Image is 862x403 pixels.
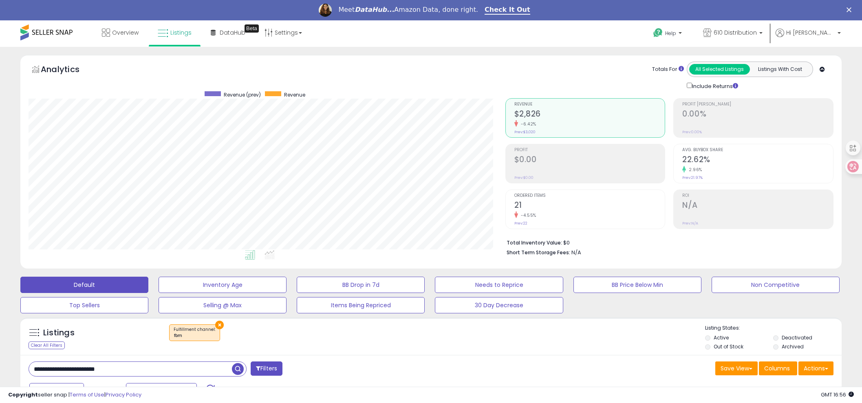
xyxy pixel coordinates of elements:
div: Meet Amazon Data, done right. [338,6,478,14]
button: Actions [798,361,833,375]
button: Aug-23 - Aug-29 [126,383,197,397]
label: Archived [782,343,804,350]
div: Totals For [652,66,684,73]
h2: $2,826 [514,109,665,120]
span: Revenue [284,91,305,98]
button: Non Competitive [712,277,840,293]
div: Close [847,7,855,12]
span: Avg. Buybox Share [682,148,833,152]
h2: N/A [682,200,833,211]
img: Profile image for Georgie [319,4,332,17]
small: Prev: 22 [514,221,527,226]
button: All Selected Listings [689,64,750,75]
a: Privacy Policy [106,391,141,399]
small: Prev: $3,020 [514,130,536,134]
small: Prev: 21.97% [682,175,703,180]
a: Settings [258,20,308,45]
div: fbm [174,333,216,339]
button: BB Price Below Min [573,277,701,293]
span: N/A [571,249,581,256]
button: Columns [759,361,797,375]
button: Items Being Repriced [297,297,425,313]
a: Help [647,22,690,47]
button: Inventory Age [159,277,287,293]
button: Top Sellers [20,297,148,313]
button: × [215,321,224,329]
button: Default [20,277,148,293]
strong: Copyright [8,391,38,399]
span: Profit [PERSON_NAME] [682,102,833,107]
button: Needs to Reprice [435,277,563,293]
i: DataHub... [355,6,394,13]
span: ROI [682,194,833,198]
span: DataHub [220,29,245,37]
span: Ordered Items [514,194,665,198]
b: Short Term Storage Fees: [507,249,570,256]
span: Help [665,30,676,37]
b: Total Inventory Value: [507,239,562,246]
small: Prev: N/A [682,221,698,226]
span: Overview [112,29,139,37]
span: Columns [764,364,790,372]
small: Prev: 0.00% [682,130,702,134]
a: Listings [152,20,198,45]
div: Tooltip anchor [245,24,259,33]
h2: $0.00 [514,155,665,166]
button: Listings With Cost [750,64,810,75]
h2: 21 [514,200,665,211]
button: BB Drop in 7d [297,277,425,293]
a: Terms of Use [70,391,104,399]
a: Overview [96,20,145,45]
h2: 0.00% [682,109,833,120]
label: Out of Stock [714,343,743,350]
small: -6.42% [518,121,536,127]
span: Profit [514,148,665,152]
li: $0 [507,237,827,247]
span: Aug-23 - Aug-29 [138,386,187,394]
button: Last 7 Days [29,383,84,397]
a: DataHub [205,20,251,45]
label: Active [714,334,729,341]
small: -4.55% [518,212,536,218]
span: Hi [PERSON_NAME] [786,29,835,37]
small: 2.96% [686,167,702,173]
div: Clear All Filters [29,341,65,349]
span: Fulfillment channel : [174,326,216,339]
button: 30 Day Decrease [435,297,563,313]
a: Hi [PERSON_NAME] [776,29,841,47]
span: Revenue [514,102,665,107]
div: seller snap | | [8,391,141,399]
h5: Listings [43,327,75,339]
h2: 22.62% [682,155,833,166]
button: Save View [715,361,758,375]
span: Revenue (prev) [224,91,261,98]
i: Get Help [653,28,663,38]
span: 2025-09-6 16:56 GMT [821,391,854,399]
p: Listing States: [705,324,842,332]
h5: Analytics [41,64,95,77]
span: Last 7 Days [42,386,74,394]
a: 610 Distribution [697,20,769,47]
small: Prev: $0.00 [514,175,534,180]
a: Check It Out [485,6,530,15]
span: Listings [170,29,192,37]
button: Selling @ Max [159,297,287,313]
button: Filters [251,361,282,376]
label: Deactivated [782,334,812,341]
div: Include Returns [681,81,748,90]
span: 610 Distribution [714,29,757,37]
